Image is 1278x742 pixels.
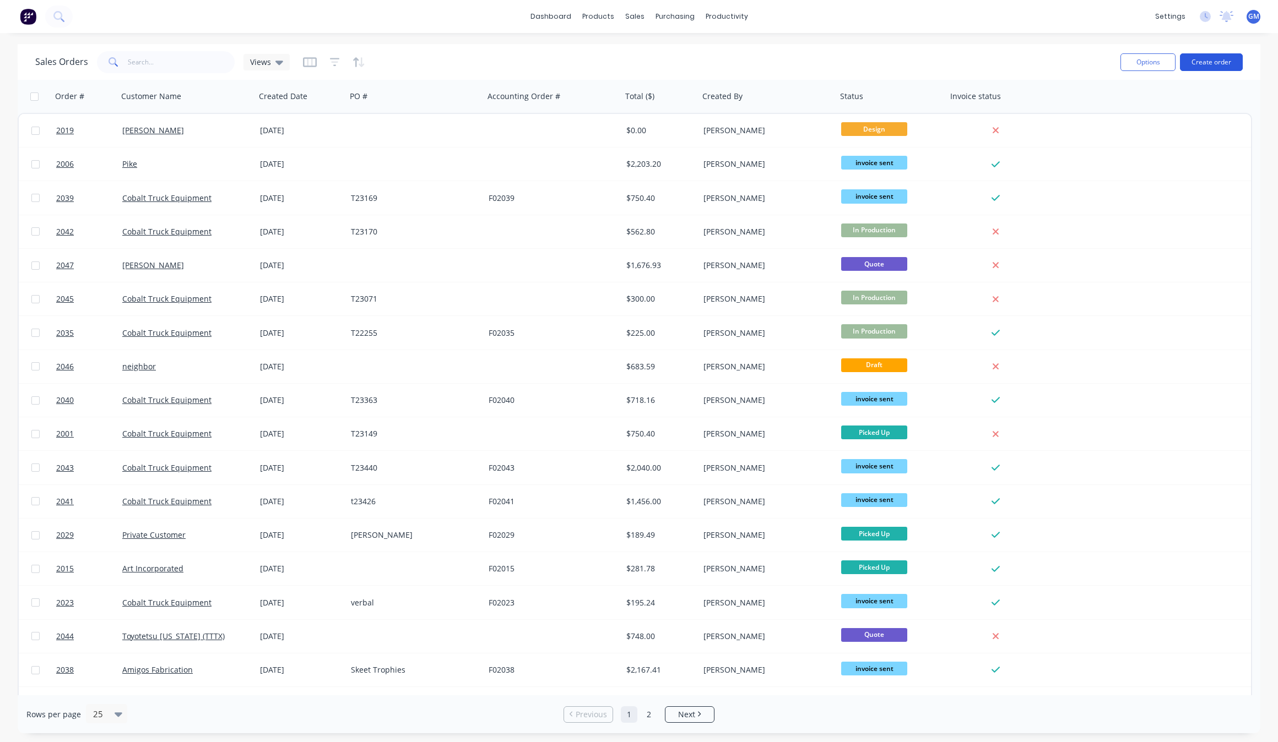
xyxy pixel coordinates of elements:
[260,631,342,642] div: [DATE]
[626,428,691,439] div: $750.40
[260,563,342,574] div: [DATE]
[703,125,826,136] div: [PERSON_NAME]
[56,620,122,653] a: 2044
[56,687,122,720] a: 2025
[703,462,826,473] div: [PERSON_NAME]
[26,709,81,720] span: Rows per page
[703,530,826,541] div: [PERSON_NAME]
[56,552,122,585] a: 2015
[20,8,36,25] img: Factory
[702,91,743,102] div: Created By
[260,293,342,304] div: [DATE]
[351,293,473,304] div: T23071
[56,395,74,406] span: 2040
[56,293,74,304] span: 2045
[122,496,212,506] a: Cobalt Truck Equipment
[260,496,342,507] div: [DATE]
[260,159,342,170] div: [DATE]
[1248,12,1259,21] span: GM
[626,125,691,136] div: $0.00
[489,664,611,675] div: F02038
[577,8,620,25] div: products
[260,260,342,271] div: [DATE]
[122,395,212,405] a: Cobalt Truck Equipment
[260,226,342,237] div: [DATE]
[56,496,74,507] span: 2041
[703,226,826,237] div: [PERSON_NAME]
[703,328,826,339] div: [PERSON_NAME]
[626,631,691,642] div: $748.00
[122,530,186,540] a: Private Customer
[56,159,74,170] span: 2006
[626,597,691,608] div: $195.24
[260,530,342,541] div: [DATE]
[841,291,907,304] span: In Production
[841,425,907,439] span: Picked Up
[703,293,826,304] div: [PERSON_NAME]
[650,8,700,25] div: purchasing
[56,260,74,271] span: 2047
[703,361,826,372] div: [PERSON_NAME]
[626,395,691,406] div: $718.16
[626,361,691,372] div: $683.59
[351,597,473,608] div: verbal
[841,560,907,574] span: Picked Up
[122,361,156,372] a: neighbor
[351,193,473,204] div: T23169
[703,428,826,439] div: [PERSON_NAME]
[122,226,212,237] a: Cobalt Truck Equipment
[56,451,122,484] a: 2043
[840,91,863,102] div: Status
[260,462,342,473] div: [DATE]
[56,114,122,147] a: 2019
[626,260,691,271] div: $1,676.93
[665,709,714,720] a: Next page
[703,496,826,507] div: [PERSON_NAME]
[56,428,74,439] span: 2001
[841,662,907,675] span: invoice sent
[626,159,691,170] div: $2,203.20
[122,293,212,304] a: Cobalt Truck Equipment
[260,328,342,339] div: [DATE]
[703,664,826,675] div: [PERSON_NAME]
[56,462,74,473] span: 2043
[260,664,342,675] div: [DATE]
[703,395,826,406] div: [PERSON_NAME]
[260,395,342,406] div: [DATE]
[703,597,826,608] div: [PERSON_NAME]
[56,148,122,181] a: 2006
[841,392,907,406] span: invoice sent
[626,293,691,304] div: $300.00
[351,226,473,237] div: T23170
[626,328,691,339] div: $225.00
[703,193,826,204] div: [PERSON_NAME]
[122,159,137,169] a: Pike
[122,428,212,439] a: Cobalt Truck Equipment
[703,563,826,574] div: [PERSON_NAME]
[1180,53,1243,71] button: Create order
[841,122,907,136] span: Design
[260,193,342,204] div: [DATE]
[128,51,235,73] input: Search...
[841,324,907,338] span: In Production
[122,631,225,641] a: Toyotetsu [US_STATE] (TTTX)
[841,527,907,541] span: Picked Up
[56,215,122,248] a: 2042
[56,317,122,350] a: 2035
[703,260,826,271] div: [PERSON_NAME]
[56,485,122,518] a: 2041
[56,125,74,136] span: 2019
[351,328,473,339] div: T22255
[950,91,1001,102] div: Invoice status
[122,328,212,338] a: Cobalt Truck Equipment
[56,653,122,686] a: 2038
[121,91,181,102] div: Customer Name
[122,597,212,608] a: Cobalt Truck Equipment
[122,125,184,135] a: [PERSON_NAME]
[351,395,473,406] div: T23363
[56,586,122,619] a: 2023
[350,91,367,102] div: PO #
[489,395,611,406] div: F02040
[1120,53,1176,71] button: Options
[56,193,74,204] span: 2039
